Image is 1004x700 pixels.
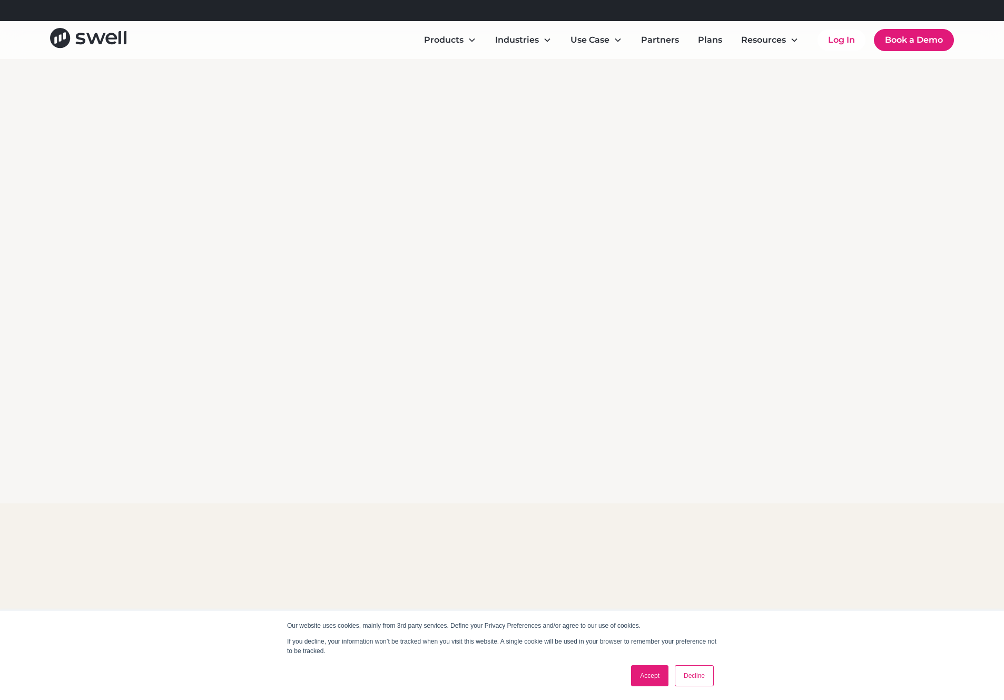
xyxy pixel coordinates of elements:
[416,30,485,51] div: Products
[741,34,786,46] div: Resources
[874,29,954,51] a: Book a Demo
[633,30,687,51] a: Partners
[487,30,560,51] div: Industries
[495,34,539,46] div: Industries
[631,665,668,686] a: Accept
[50,28,126,52] a: home
[690,30,731,51] a: Plans
[675,665,714,686] a: Decline
[570,34,609,46] div: Use Case
[818,30,865,51] a: Log In
[287,637,717,656] p: If you decline, your information won’t be tracked when you visit this website. A single cookie wi...
[733,30,807,51] div: Resources
[562,30,631,51] div: Use Case
[287,621,717,630] p: Our website uses cookies, mainly from 3rd party services. Define your Privacy Preferences and/or ...
[424,34,464,46] div: Products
